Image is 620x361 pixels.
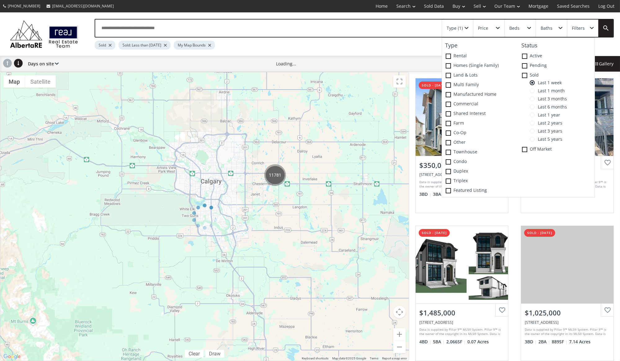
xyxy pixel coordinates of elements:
[587,56,620,72] div: Gallery
[25,56,59,72] div: Days on site
[409,72,515,219] a: sold - [DATE]$350,000[STREET_ADDRESS]Data is supplied by Pillar 9™ MLS® System. Pillar 9™ is the ...
[569,339,591,345] span: 7.14 Acres
[442,157,518,167] label: Condo
[174,41,215,50] div: My Map Bounds
[419,180,503,189] div: Data is supplied by Pillar 9™ MLS® System. Pillar 9™ is the owner of the copyright in its MLS® Sy...
[419,308,504,318] div: $1,485,000
[8,3,40,9] span: [PHONE_NUMBER]
[535,129,562,134] span: Last 3 years
[442,71,518,80] label: Land & Lots
[118,41,171,50] div: Sold: Less than [DATE]
[572,26,585,30] div: Filters
[419,320,504,325] div: 4015 15A Street SW, Calgary, AB T2T 4C8
[442,167,518,176] label: Duplex
[442,186,518,196] label: Featured Listing
[7,19,81,50] img: Logo
[535,88,565,93] span: Last 1 month
[535,80,562,85] span: Last 1 week
[442,80,518,90] label: Multi family
[552,339,568,345] span: 889 SF
[419,161,504,170] div: $350,000
[509,26,520,30] div: Beds
[518,61,595,71] label: Pending
[467,339,489,345] span: 0.07 Acres
[525,308,610,318] div: $1,025,000
[535,112,560,117] span: Last 1 year
[52,3,114,9] span: [EMAIL_ADDRESS][DOMAIN_NAME]
[43,0,117,12] a: [EMAIL_ADDRESS][DOMAIN_NAME]
[525,339,537,345] span: 3 BD
[518,145,595,154] label: Off Market
[594,61,613,67] span: Gallery
[447,26,463,30] div: Type (1)
[442,138,518,147] label: Other
[541,26,552,30] div: Baths
[442,147,518,157] label: Townhouse
[276,61,297,67] div: Loading...
[545,262,590,268] div: View Photos & Details
[442,176,518,186] label: Triplex
[446,339,466,345] span: 2,066 SF
[478,26,488,30] div: Price
[439,262,484,268] div: View Photos & Details
[439,114,484,120] div: View Photos & Details
[442,128,518,138] label: Co-op
[535,121,562,125] span: Last 2 years
[518,42,595,49] h4: Status
[419,172,504,177] div: 48 Stonehouse Crescent NW, High River, AB T1V 1G1
[518,51,595,61] label: Active
[442,90,518,99] label: Manufactured Home
[442,109,518,119] label: Shared Interest
[535,137,562,142] span: Last 5 years
[538,339,550,345] span: 2 BA
[442,51,518,61] label: Rental
[535,96,567,101] span: Last 3 months
[525,327,608,337] div: Data is supplied by Pillar 9™ MLS® System. Pillar 9™ is the owner of the copyright in its MLS® Sy...
[442,99,518,109] label: Commercial
[419,339,431,345] span: 4 BD
[433,339,445,345] span: 5 BA
[442,42,518,49] h4: Type
[535,104,567,109] span: Last 6 months
[419,191,431,197] span: 3 BD
[442,119,518,128] label: Farm
[442,61,518,71] label: Homes (Single Family)
[433,191,445,197] span: 3 BA
[419,327,503,337] div: Data is supplied by Pillar 9™ MLS® System. Pillar 9™ is the owner of the copyright in its MLS® Sy...
[95,41,115,50] div: Sold
[518,71,595,80] label: Sold
[525,320,610,325] div: 352225 242 Avenue West, Rural Foothills County, AB T0L0K0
